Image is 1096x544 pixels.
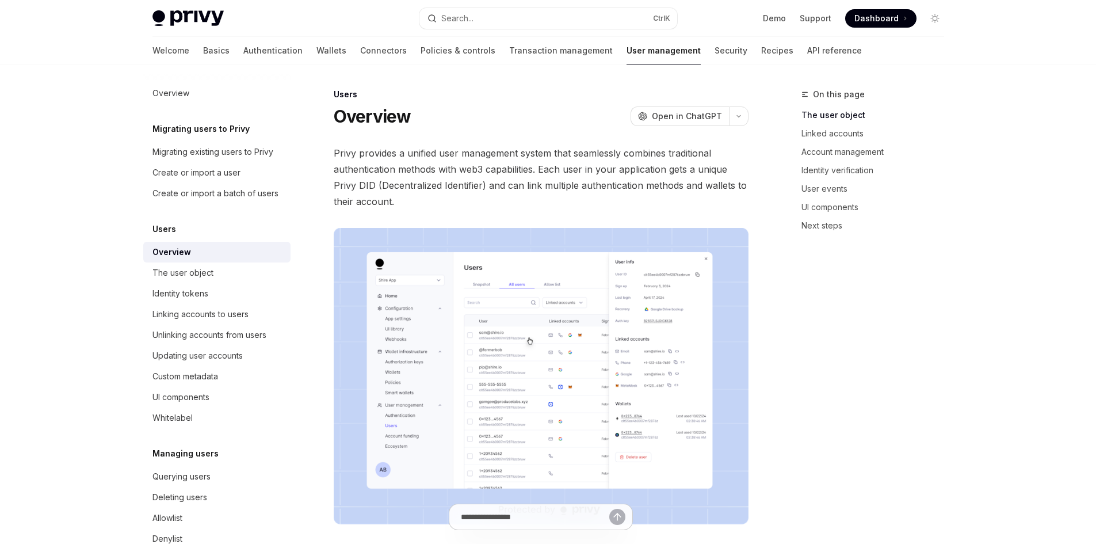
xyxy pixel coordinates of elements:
a: API reference [807,37,862,64]
a: Account management [801,143,953,161]
a: Basics [203,37,230,64]
h5: Migrating users to Privy [152,122,250,136]
div: Whitelabel [152,411,193,425]
a: UI components [143,387,291,408]
a: Linked accounts [801,124,953,143]
button: Toggle dark mode [926,9,944,28]
a: Identity tokens [143,283,291,304]
a: Wallets [316,37,346,64]
a: User events [801,180,953,198]
span: Open in ChatGPT [652,111,722,122]
span: Ctrl K [653,14,670,23]
div: Overview [152,245,191,259]
h5: Managing users [152,447,219,461]
a: Create or import a batch of users [143,183,291,204]
a: Next steps [801,216,953,235]
div: UI components [152,390,209,404]
a: Updating user accounts [143,345,291,366]
div: Create or import a user [152,166,240,180]
div: Create or import a batch of users [152,187,278,200]
div: Linking accounts to users [152,307,249,321]
a: Create or import a user [143,162,291,183]
div: Identity tokens [152,287,208,300]
div: Search... [441,12,473,25]
span: Dashboard [854,13,899,24]
a: User management [627,37,701,64]
a: Support [800,13,831,24]
a: UI components [801,198,953,216]
div: Updating user accounts [152,349,243,363]
a: Querying users [143,466,291,487]
a: Overview [143,242,291,263]
a: The user object [801,106,953,124]
span: Privy provides a unified user management system that seamlessly combines traditional authenticati... [334,145,749,210]
a: Connectors [360,37,407,64]
a: Migrating existing users to Privy [143,142,291,162]
a: Custom metadata [143,366,291,387]
a: Welcome [152,37,189,64]
div: Users [334,89,749,100]
span: On this page [813,88,865,101]
div: Unlinking accounts from users [152,328,266,342]
button: Open search [419,8,677,29]
a: Security [715,37,747,64]
a: The user object [143,263,291,283]
a: Deleting users [143,487,291,508]
a: Demo [763,13,786,24]
div: Overview [152,86,189,100]
a: Unlinking accounts from users [143,325,291,345]
img: light logo [152,10,224,26]
a: Recipes [761,37,793,64]
h1: Overview [334,106,411,127]
button: Send message [609,509,625,525]
div: Deleting users [152,490,207,504]
div: Migrating existing users to Privy [152,145,273,159]
a: Dashboard [845,9,916,28]
img: images/Users2.png [334,228,749,524]
div: Custom metadata [152,370,218,383]
a: Authentication [243,37,303,64]
div: The user object [152,266,213,280]
div: Querying users [152,470,211,484]
a: Linking accounts to users [143,304,291,325]
input: Ask a question... [461,504,609,530]
a: Identity verification [801,161,953,180]
a: Overview [143,83,291,104]
div: Allowlist [152,511,182,525]
a: Transaction management [509,37,613,64]
a: Policies & controls [421,37,495,64]
h5: Users [152,222,176,236]
a: Whitelabel [143,408,291,428]
button: Open in ChatGPT [631,106,729,126]
a: Allowlist [143,508,291,528]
